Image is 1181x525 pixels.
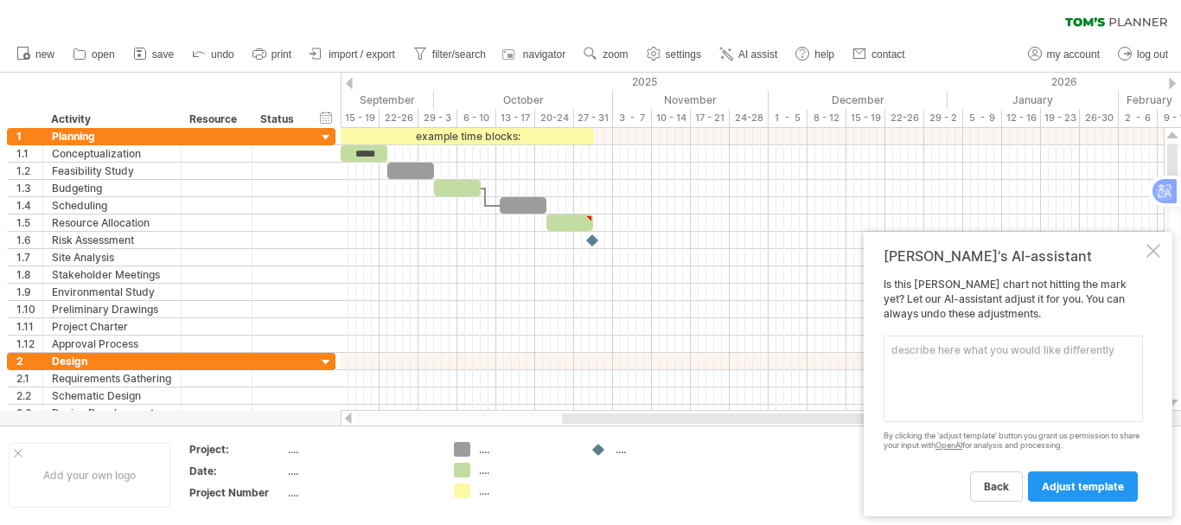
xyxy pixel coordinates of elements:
[248,43,297,66] a: print
[16,387,42,404] div: 2.2
[691,109,730,127] div: 17 - 21
[1047,48,1100,61] span: my account
[432,48,486,61] span: filter/search
[885,109,924,127] div: 22-26
[52,387,172,404] div: Schematic Design
[16,232,42,248] div: 1.6
[52,214,172,231] div: Resource Allocation
[924,109,963,127] div: 29 - 2
[288,485,433,500] div: ....
[260,111,298,128] div: Status
[642,43,706,66] a: settings
[496,109,535,127] div: 13 - 17
[1119,109,1158,127] div: 2 - 6
[288,442,433,457] div: ....
[418,109,457,127] div: 29 - 3
[848,43,910,66] a: contact
[211,48,234,61] span: undo
[16,318,42,335] div: 1.11
[1028,471,1138,502] a: adjust template
[769,91,948,109] div: December 2025
[288,464,433,478] div: ....
[1080,109,1119,127] div: 26-30
[52,145,172,162] div: Conceptualization
[16,163,42,179] div: 1.2
[579,43,633,66] a: zoom
[16,284,42,300] div: 1.9
[884,432,1143,451] div: By clicking the 'adjust template' button you grant us permission to share your input with for ana...
[500,43,571,66] a: navigator
[52,318,172,335] div: Project Charter
[52,128,172,144] div: Planning
[188,43,239,66] a: undo
[16,180,42,196] div: 1.3
[884,278,1143,501] div: Is this [PERSON_NAME] chart not hitting the mark yet? Let our AI-assistant adjust it for you. You...
[52,336,172,352] div: Approval Process
[970,471,1023,502] a: back
[1002,109,1041,127] div: 12 - 16
[935,440,962,450] a: OpenAI
[769,109,808,127] div: 1 - 5
[329,48,395,61] span: import / export
[52,405,172,421] div: Design Development
[791,43,839,66] a: help
[1041,109,1080,127] div: 19 - 23
[613,91,769,109] div: November 2025
[52,301,172,317] div: Preliminary Drawings
[479,442,573,457] div: ....
[52,197,172,214] div: Scheduling
[271,48,291,61] span: print
[341,109,380,127] div: 15 - 19
[613,109,652,127] div: 3 - 7
[52,163,172,179] div: Feasibility Study
[715,43,782,66] a: AI assist
[129,43,179,66] a: save
[884,247,1143,265] div: [PERSON_NAME]'s AI-assistant
[52,353,172,369] div: Design
[523,48,565,61] span: navigator
[189,464,284,478] div: Date:
[52,266,172,283] div: Stakeholder Meetings
[535,109,574,127] div: 20-24
[51,111,171,128] div: Activity
[16,336,42,352] div: 1.12
[12,43,60,66] a: new
[1042,480,1124,493] span: adjust template
[738,48,777,61] span: AI assist
[263,91,434,109] div: September 2025
[948,91,1119,109] div: January 2026
[871,48,905,61] span: contact
[52,232,172,248] div: Risk Assessment
[434,91,613,109] div: October 2025
[409,43,491,66] a: filter/search
[341,128,594,144] div: example time blocks:
[380,109,418,127] div: 22-26
[814,48,834,61] span: help
[16,249,42,266] div: 1.7
[984,480,1009,493] span: back
[16,301,42,317] div: 1.10
[16,128,42,144] div: 1
[808,109,846,127] div: 8 - 12
[1114,43,1173,66] a: log out
[35,48,54,61] span: new
[68,43,120,66] a: open
[9,443,170,508] div: Add your own logo
[16,214,42,231] div: 1.5
[16,405,42,421] div: 2.3
[16,370,42,387] div: 2.1
[1024,43,1105,66] a: my account
[52,249,172,266] div: Site Analysis
[666,48,701,61] span: settings
[1137,48,1168,61] span: log out
[16,353,42,369] div: 2
[963,109,1002,127] div: 5 - 9
[652,109,691,127] div: 10 - 14
[730,109,769,127] div: 24-28
[574,109,613,127] div: 27 - 31
[189,485,284,500] div: Project Number
[846,109,885,127] div: 15 - 19
[16,197,42,214] div: 1.4
[189,442,284,457] div: Project:
[305,43,400,66] a: import / export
